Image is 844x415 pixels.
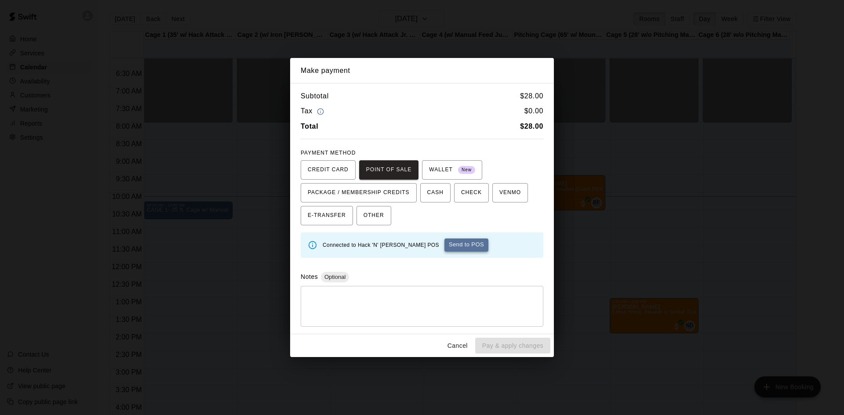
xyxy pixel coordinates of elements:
[301,123,318,130] b: Total
[290,58,554,83] h2: Make payment
[308,186,410,200] span: PACKAGE / MEMBERSHIP CREDITS
[520,90,543,102] h6: $ 28.00
[458,164,475,176] span: New
[301,160,356,180] button: CREDIT CARD
[301,90,329,102] h6: Subtotal
[323,242,439,248] span: Connected to Hack 'N' [PERSON_NAME] POS
[301,150,356,156] span: PAYMENT METHOD
[524,105,543,117] h6: $ 0.00
[321,274,349,280] span: Optional
[444,338,472,354] button: Cancel
[357,206,391,225] button: OTHER
[444,238,488,252] button: Send to POS
[366,163,411,177] span: POINT OF SALE
[359,160,418,180] button: POINT OF SALE
[301,105,326,117] h6: Tax
[461,186,482,200] span: CHECK
[420,183,451,202] button: CASH
[429,163,475,177] span: WALLET
[308,163,349,177] span: CREDIT CARD
[520,123,543,130] b: $ 28.00
[308,209,346,223] span: E-TRANSFER
[301,183,417,202] button: PACKAGE / MEMBERSHIP CREDITS
[301,206,353,225] button: E-TRANSFER
[427,186,444,200] span: CASH
[454,183,489,202] button: CHECK
[364,209,384,223] span: OTHER
[301,273,318,280] label: Notes
[492,183,528,202] button: VENMO
[499,186,521,200] span: VENMO
[422,160,482,180] button: WALLET New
